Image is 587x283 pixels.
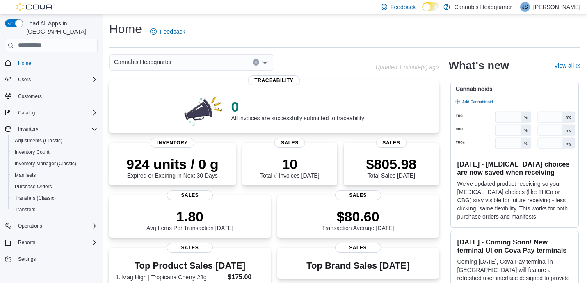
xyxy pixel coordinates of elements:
[11,136,66,146] a: Adjustments (Classic)
[15,160,76,167] span: Inventory Manager (Classic)
[147,23,188,40] a: Feedback
[8,158,101,169] button: Inventory Manager (Classic)
[322,208,394,231] div: Transaction Average [DATE]
[151,138,194,148] span: Inventory
[15,254,98,264] span: Settings
[322,208,394,225] p: $80.60
[18,93,42,100] span: Customers
[167,243,213,253] span: Sales
[515,2,517,12] p: |
[167,190,213,200] span: Sales
[576,64,580,68] svg: External link
[11,182,98,192] span: Purchase Orders
[457,238,572,254] h3: [DATE] - Coming Soon! New terminal UI on Cova Pay terminals
[182,94,225,126] img: 0
[2,220,101,232] button: Operations
[11,159,80,169] a: Inventory Manager (Classic)
[375,64,439,71] p: Updated 1 minute(s) ago
[15,237,98,247] span: Reports
[18,256,36,262] span: Settings
[454,2,512,12] p: Cannabis Headquarter
[15,206,35,213] span: Transfers
[248,75,300,85] span: Traceability
[11,205,98,215] span: Transfers
[11,170,39,180] a: Manifests
[18,239,35,246] span: Reports
[15,58,34,68] a: Home
[2,123,101,135] button: Inventory
[15,221,46,231] button: Operations
[8,169,101,181] button: Manifests
[522,2,528,12] span: JS
[18,126,38,132] span: Inventory
[18,76,31,83] span: Users
[11,193,59,203] a: Transfers (Classic)
[335,190,381,200] span: Sales
[2,74,101,85] button: Users
[335,243,381,253] span: Sales
[18,110,35,116] span: Catalog
[11,136,98,146] span: Adjustments (Classic)
[126,156,219,179] div: Expired or Expiring in Next 30 Days
[15,108,38,118] button: Catalog
[18,223,42,229] span: Operations
[146,208,233,225] p: 1.80
[520,2,530,12] div: Jamal Saeed
[126,156,219,172] p: 924 units / 0 g
[11,182,55,192] a: Purchase Orders
[15,195,56,201] span: Transfers (Classic)
[15,108,98,118] span: Catalog
[15,137,62,144] span: Adjustments (Classic)
[15,75,98,84] span: Users
[23,19,98,36] span: Load All Apps in [GEOGRAPHIC_DATA]
[146,208,233,231] div: Avg Items Per Transaction [DATE]
[8,146,101,158] button: Inventory Count
[260,156,319,179] div: Total # Invoices [DATE]
[15,172,36,178] span: Manifests
[11,147,98,157] span: Inventory Count
[11,147,53,157] a: Inventory Count
[253,59,259,66] button: Clear input
[11,159,98,169] span: Inventory Manager (Classic)
[366,156,416,172] p: $805.98
[18,60,31,66] span: Home
[2,237,101,248] button: Reports
[457,160,572,176] h3: [DATE] - [MEDICAL_DATA] choices are now saved when receiving
[533,2,580,12] p: [PERSON_NAME]
[114,57,172,67] span: Cannabis Headquarter
[15,237,39,247] button: Reports
[274,138,305,148] span: Sales
[15,124,41,134] button: Inventory
[2,107,101,119] button: Catalog
[15,91,45,101] a: Customers
[116,261,264,271] h3: Top Product Sales [DATE]
[15,221,98,231] span: Operations
[231,98,365,115] p: 0
[2,90,101,102] button: Customers
[554,62,580,69] a: View allExternal link
[260,156,319,172] p: 10
[422,2,439,11] input: Dark Mode
[376,138,407,148] span: Sales
[116,273,224,281] dt: 1. Mag High | Tropicana Cherry 28g
[391,3,416,11] span: Feedback
[231,98,365,121] div: All invoices are successfully submitted to traceability!
[15,149,50,155] span: Inventory Count
[11,205,39,215] a: Transfers
[457,180,572,221] p: We've updated product receiving so your [MEDICAL_DATA] choices (like THCa or CBG) stay visible fo...
[366,156,416,179] div: Total Sales [DATE]
[15,254,39,264] a: Settings
[160,27,185,36] span: Feedback
[8,204,101,215] button: Transfers
[262,59,268,66] button: Open list of options
[15,58,98,68] span: Home
[109,21,142,37] h1: Home
[2,253,101,265] button: Settings
[449,59,509,72] h2: What's new
[2,57,101,69] button: Home
[15,91,98,101] span: Customers
[15,183,52,190] span: Purchase Orders
[11,170,98,180] span: Manifests
[8,192,101,204] button: Transfers (Classic)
